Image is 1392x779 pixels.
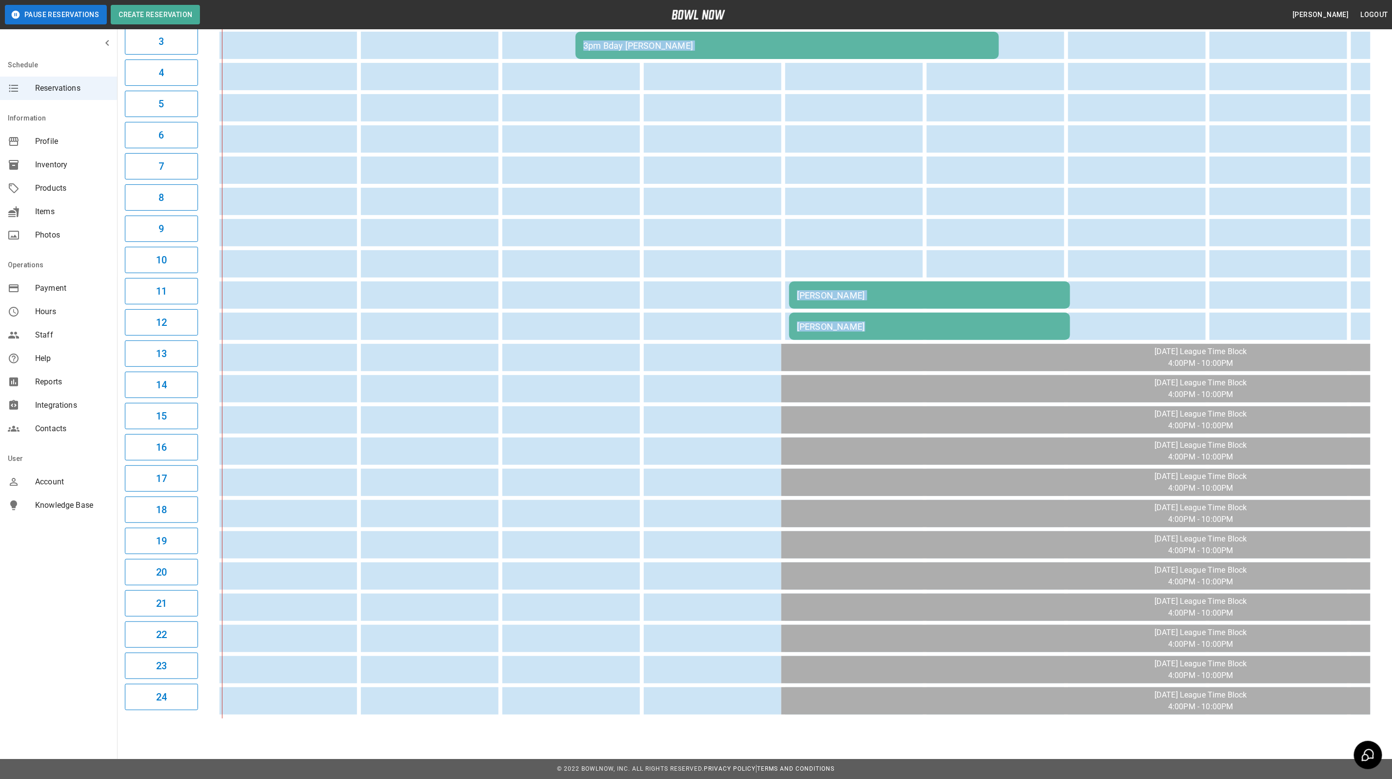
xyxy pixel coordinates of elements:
[35,329,109,341] span: Staff
[156,283,167,299] h6: 11
[672,10,725,20] img: logo
[1357,6,1392,24] button: Logout
[156,439,167,455] h6: 16
[159,65,164,80] h6: 4
[159,190,164,205] h6: 8
[125,340,198,367] button: 13
[797,321,1062,332] div: [PERSON_NAME]
[35,423,109,435] span: Contacts
[35,376,109,388] span: Reports
[35,499,109,511] span: Knowledge Base
[156,377,167,393] h6: 14
[35,476,109,488] span: Account
[35,353,109,364] span: Help
[159,127,164,143] h6: 6
[1289,6,1352,24] button: [PERSON_NAME]
[125,684,198,710] button: 24
[156,408,167,424] h6: 15
[159,96,164,112] h6: 5
[35,82,109,94] span: Reservations
[125,497,198,523] button: 18
[156,658,167,674] h6: 23
[125,653,198,679] button: 23
[159,34,164,49] h6: 3
[125,434,198,460] button: 16
[583,40,991,51] div: 3pm Bday [PERSON_NAME]
[156,502,167,518] h6: 18
[125,403,198,429] button: 15
[125,621,198,648] button: 22
[156,471,167,486] h6: 17
[125,372,198,398] button: 14
[159,159,164,174] h6: 7
[125,153,198,180] button: 7
[797,290,1062,300] div: [PERSON_NAME]
[125,309,198,336] button: 12
[125,559,198,585] button: 20
[156,346,167,361] h6: 13
[35,399,109,411] span: Integrations
[557,765,704,772] span: © 2022 BowlNow, Inc. All Rights Reserved.
[704,765,756,772] a: Privacy Policy
[125,465,198,492] button: 17
[111,5,200,24] button: Create Reservation
[156,533,167,549] h6: 19
[156,315,167,330] h6: 12
[35,306,109,318] span: Hours
[125,216,198,242] button: 9
[125,122,198,148] button: 6
[125,91,198,117] button: 5
[159,221,164,237] h6: 9
[125,278,198,304] button: 11
[125,247,198,273] button: 10
[125,590,198,617] button: 21
[35,136,109,147] span: Profile
[156,627,167,642] h6: 22
[156,596,167,611] h6: 21
[125,28,198,55] button: 3
[125,60,198,86] button: 4
[757,765,835,772] a: Terms and Conditions
[156,689,167,705] h6: 24
[125,184,198,211] button: 8
[35,206,109,218] span: Items
[125,528,198,554] button: 19
[5,5,107,24] button: Pause Reservations
[156,252,167,268] h6: 10
[156,564,167,580] h6: 20
[35,159,109,171] span: Inventory
[35,282,109,294] span: Payment
[35,182,109,194] span: Products
[35,229,109,241] span: Photos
